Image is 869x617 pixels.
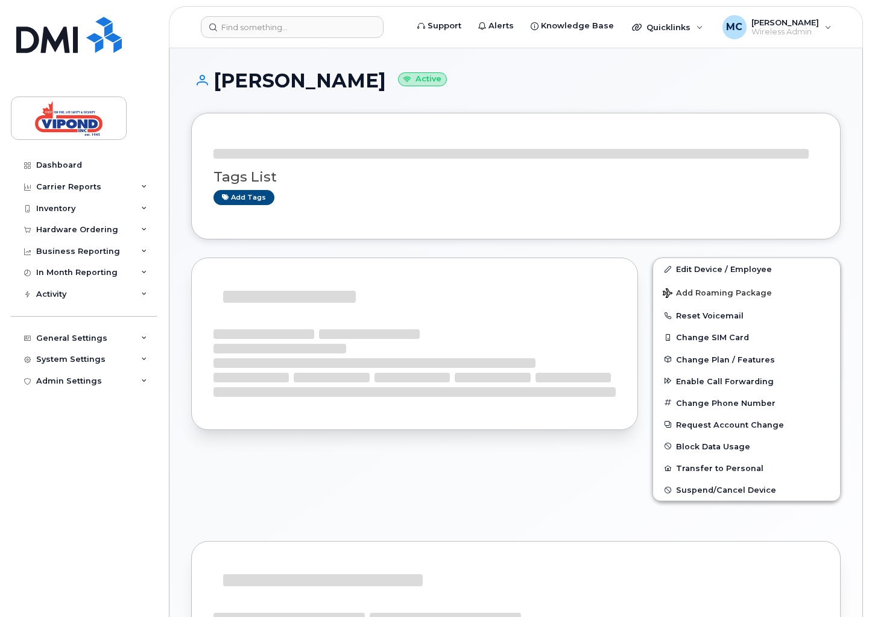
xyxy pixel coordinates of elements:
span: Change Plan / Features [676,355,775,364]
button: Add Roaming Package [653,280,840,305]
span: Enable Call Forwarding [676,376,774,385]
button: Block Data Usage [653,435,840,457]
small: Active [398,72,447,86]
span: Suspend/Cancel Device [676,486,776,495]
button: Enable Call Forwarding [653,370,840,392]
button: Reset Voicemail [653,305,840,326]
button: Request Account Change [653,414,840,435]
h1: [PERSON_NAME] [191,70,841,91]
button: Change SIM Card [653,326,840,348]
span: Add Roaming Package [663,288,772,300]
button: Suspend/Cancel Device [653,479,840,501]
button: Change Plan / Features [653,349,840,370]
a: Edit Device / Employee [653,258,840,280]
h3: Tags List [213,169,818,185]
button: Transfer to Personal [653,457,840,479]
a: Add tags [213,190,274,205]
button: Change Phone Number [653,392,840,414]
